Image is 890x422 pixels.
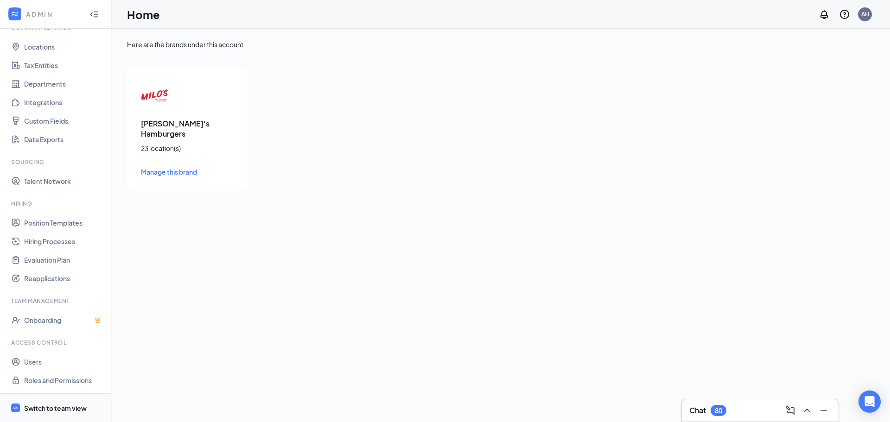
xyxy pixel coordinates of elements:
a: Roles and Permissions [24,371,103,390]
a: Custom Fields [24,112,103,130]
svg: Minimize [818,405,829,416]
div: Team Management [11,297,102,305]
div: Hiring [11,200,102,208]
svg: WorkstreamLogo [13,405,19,411]
img: Milo's Hamburgers logo [141,82,169,109]
div: Here are the brands under this account. [127,40,874,49]
div: Access control [11,339,102,346]
svg: WorkstreamLogo [10,9,19,19]
a: Tax Entities [24,56,103,75]
a: Data Exports [24,130,103,149]
svg: ComposeMessage [785,405,796,416]
div: AH [861,10,869,18]
svg: Collapse [89,10,99,19]
a: Hiring Processes [24,232,103,251]
a: Manage this brand [141,167,234,177]
a: Evaluation Plan [24,251,103,269]
a: Position Templates [24,214,103,232]
button: ComposeMessage [783,403,798,418]
button: ChevronUp [800,403,814,418]
a: Departments [24,75,103,93]
a: Talent Network [24,172,103,190]
div: 80 [715,407,722,415]
h3: Chat [689,405,706,416]
div: Sourcing [11,158,102,166]
a: Users [24,353,103,371]
div: Switch to team view [24,403,87,413]
svg: QuestionInfo [839,9,850,20]
a: Integrations [24,93,103,112]
div: 23 location(s) [141,144,234,153]
svg: ChevronUp [801,405,813,416]
h1: Home [127,6,160,22]
a: OnboardingCrown [24,311,103,329]
h3: [PERSON_NAME]'s Hamburgers [141,119,234,139]
a: Reapplications [24,269,103,288]
svg: Notifications [819,9,830,20]
div: Open Intercom Messenger [858,391,881,413]
span: Manage this brand [141,168,197,176]
a: Locations [24,38,103,56]
div: ADMIN [26,10,81,19]
button: Minimize [816,403,831,418]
